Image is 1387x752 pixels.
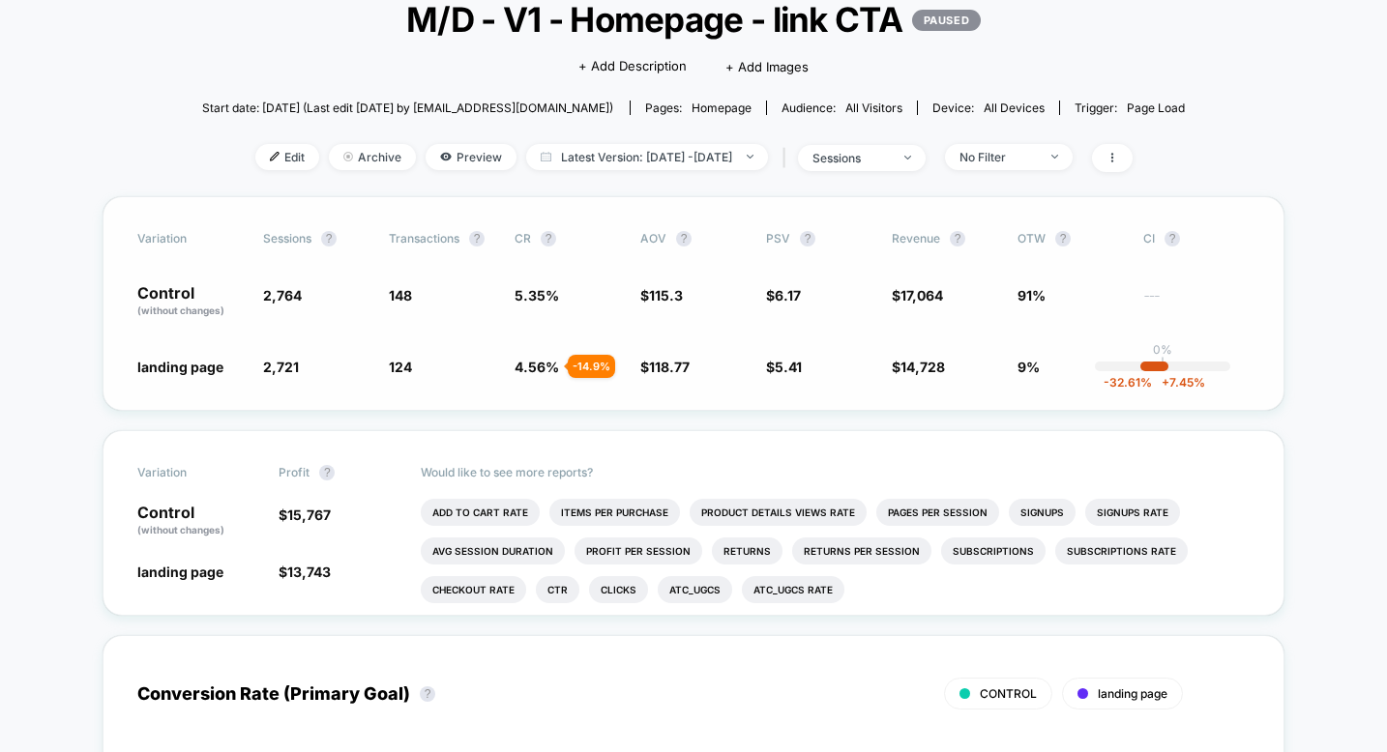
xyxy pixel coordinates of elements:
li: Add To Cart Rate [421,499,540,526]
span: 5.35 % [515,287,559,304]
span: 91% [1018,287,1046,304]
span: 148 [389,287,412,304]
li: Items Per Purchase [549,499,680,526]
div: No Filter [959,150,1037,164]
button: ? [420,686,435,702]
button: ? [319,465,335,480]
div: Pages: [645,101,752,115]
span: + Add Description [578,57,687,76]
span: $ [892,359,945,375]
button: ? [1055,231,1071,246]
div: Trigger: [1075,101,1185,115]
span: landing page [1098,686,1167,701]
div: sessions [812,151,890,165]
span: Preview [426,144,516,170]
img: end [904,156,911,159]
span: Edit [255,144,319,170]
div: Audience: [782,101,902,115]
span: Profit [279,465,310,479]
span: 9% [1018,359,1040,375]
span: Archive [329,144,416,170]
span: Device: [917,101,1059,115]
span: landing page [137,564,223,580]
span: Sessions [263,231,311,246]
li: Checkout Rate [421,576,526,603]
span: + [1162,375,1169,390]
li: Atc_ugcs [658,576,732,603]
span: AOV [640,231,666,246]
span: OTW [1018,231,1124,246]
span: All Visitors [845,101,902,115]
span: homepage [692,101,752,115]
span: 13,743 [287,564,331,580]
span: $ [766,359,802,375]
span: 2,721 [263,359,299,375]
img: end [747,155,753,159]
span: $ [766,287,801,304]
li: Atc_ugcs Rate [742,576,844,603]
button: ? [541,231,556,246]
span: 2,764 [263,287,302,304]
span: (without changes) [137,304,224,316]
span: Page Load [1127,101,1185,115]
li: Pages Per Session [876,499,999,526]
span: Variation [137,231,244,246]
span: Transactions [389,231,459,246]
span: $ [892,287,943,304]
li: Signups [1009,499,1076,526]
span: + Add Images [725,59,809,74]
span: --- [1143,290,1250,318]
li: Subscriptions [941,537,1046,564]
span: PSV [766,231,790,246]
span: 5.41 [775,359,802,375]
span: CONTROL [980,686,1037,701]
li: Subscriptions Rate [1055,537,1188,564]
span: $ [640,287,683,304]
span: 17,064 [900,287,943,304]
li: Ctr [536,576,579,603]
p: Control [137,285,244,318]
p: | [1161,357,1165,371]
button: ? [321,231,337,246]
span: | [778,144,798,172]
span: Latest Version: [DATE] - [DATE] [526,144,768,170]
span: -32.61 % [1104,375,1152,390]
span: Start date: [DATE] (Last edit [DATE] by [EMAIL_ADDRESS][DOMAIN_NAME]) [202,101,613,115]
img: end [343,152,353,161]
span: 4.56 % [515,359,559,375]
span: 6.17 [775,287,801,304]
span: $ [279,506,331,523]
span: Revenue [892,231,940,246]
span: CI [1143,231,1250,246]
p: PAUSED [912,10,981,31]
span: 115.3 [649,287,683,304]
p: Control [137,505,259,537]
img: edit [270,152,280,161]
li: Profit Per Session [575,537,702,564]
span: 7.45 % [1152,375,1205,390]
span: all devices [984,101,1045,115]
li: Signups Rate [1085,499,1180,526]
span: landing page [137,359,223,375]
button: ? [469,231,485,246]
li: Avg Session Duration [421,537,565,564]
span: (without changes) [137,524,224,535]
button: ? [800,231,815,246]
span: Variation [137,465,244,480]
li: Returns Per Session [792,537,931,564]
span: 15,767 [287,506,331,523]
span: CR [515,231,531,246]
span: 124 [389,359,412,375]
img: calendar [541,152,551,161]
span: 14,728 [900,359,945,375]
span: 118.77 [649,359,690,375]
li: Product Details Views Rate [690,499,867,526]
img: end [1051,155,1058,159]
li: Clicks [589,576,648,603]
button: ? [950,231,965,246]
div: - 14.9 % [568,355,615,378]
button: ? [1165,231,1180,246]
span: $ [279,564,331,580]
span: $ [640,359,690,375]
p: Would like to see more reports? [421,465,1251,479]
